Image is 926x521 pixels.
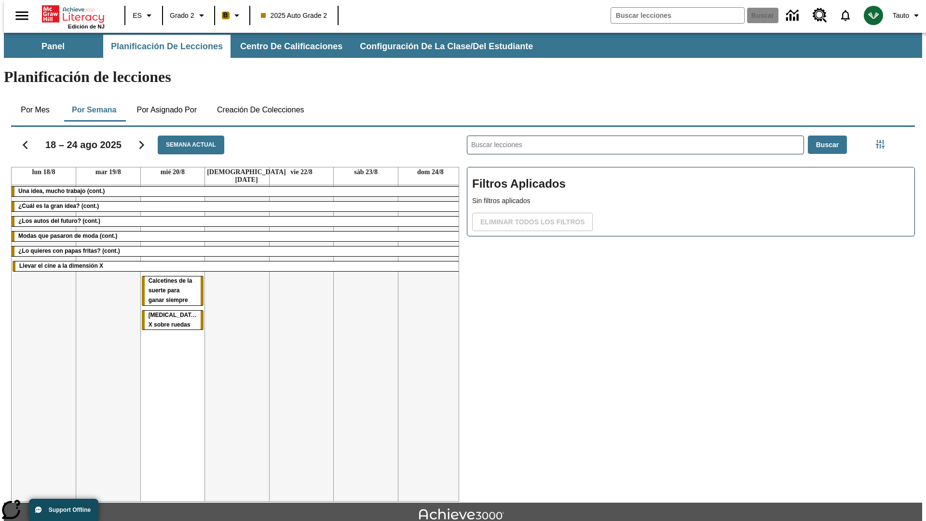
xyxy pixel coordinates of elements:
[472,172,910,196] h2: Filtros Aplicados
[864,6,883,25] img: avatar image
[18,203,99,209] span: ¿Cuál es la gran idea? (cont.)
[18,247,120,254] span: ¿Lo quieres con papas fritas? (cont.)
[94,167,123,177] a: 19 de agosto de 2025
[142,276,204,305] div: Calcetines de la suerte para ganar siempre
[142,311,204,330] div: Rayos X sobre ruedas
[170,11,194,21] span: Grado 2
[352,167,380,177] a: 23 de agosto de 2025
[807,2,833,28] a: Centro de recursos, Se abrirá en una pestaña nueva.
[13,133,38,157] button: Regresar
[288,167,314,177] a: 22 de agosto de 2025
[808,136,847,154] button: Buscar
[223,9,228,21] span: B
[352,35,541,58] button: Configuración de la clase/del estudiante
[833,3,858,28] a: Notificaciones
[18,233,117,239] span: Modas que pasaron de moda (cont.)
[467,167,915,236] div: Filtros Aplicados
[29,499,98,521] button: Support Offline
[68,24,105,29] span: Edición de NJ
[4,33,922,58] div: Subbarra de navegación
[129,133,154,157] button: Seguir
[218,7,246,24] button: Boost El color de la clase es anaranjado claro. Cambiar el color de la clase.
[4,35,542,58] div: Subbarra de navegación
[19,262,103,269] span: Llevar el cine a la dimensión X
[12,247,463,256] div: ¿Lo quieres con papas fritas? (cont.)
[5,35,101,58] button: Panel
[8,1,36,30] button: Abrir el menú lateral
[205,167,288,185] a: 21 de agosto de 2025
[11,98,59,122] button: Por mes
[780,2,807,29] a: Centro de información
[45,139,122,151] h2: 18 – 24 ago 2025
[893,11,909,21] span: Tauto
[30,167,57,177] a: 18 de agosto de 2025
[467,136,803,154] input: Buscar lecciones
[232,35,350,58] button: Centro de calificaciones
[12,187,463,196] div: Una idea, mucho trabajo (cont.)
[889,7,926,24] button: Perfil/Configuración
[472,196,910,206] p: Sin filtros aplicados
[149,312,197,328] span: Rayos X sobre ruedas
[129,98,204,122] button: Por asignado por
[611,8,744,23] input: Buscar campo
[12,232,463,241] div: Modas que pasaron de moda (cont.)
[42,4,105,24] a: Portada
[133,11,142,21] span: ES
[12,202,463,211] div: ¿Cuál es la gran idea? (cont.)
[12,217,463,226] div: ¿Los autos del futuro? (cont.)
[261,11,327,21] span: 2025 Auto Grade 2
[209,98,312,122] button: Creación de colecciones
[103,35,231,58] button: Planificación de lecciones
[158,136,224,154] button: Semana actual
[18,218,100,224] span: ¿Los autos del futuro? (cont.)
[42,3,105,29] div: Portada
[871,135,890,154] button: Menú lateral de filtros
[64,98,124,122] button: Por semana
[3,123,459,502] div: Calendario
[459,123,915,502] div: Buscar
[49,507,91,513] span: Support Offline
[858,3,889,28] button: Escoja un nuevo avatar
[166,7,211,24] button: Grado: Grado 2, Elige un grado
[149,277,192,303] span: Calcetines de la suerte para ganar siempre
[415,167,446,177] a: 24 de agosto de 2025
[4,68,922,86] h1: Planificación de lecciones
[128,7,159,24] button: Lenguaje: ES, Selecciona un idioma
[159,167,187,177] a: 20 de agosto de 2025
[18,188,105,194] span: Una idea, mucho trabajo (cont.)
[13,261,462,271] div: Llevar el cine a la dimensión X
